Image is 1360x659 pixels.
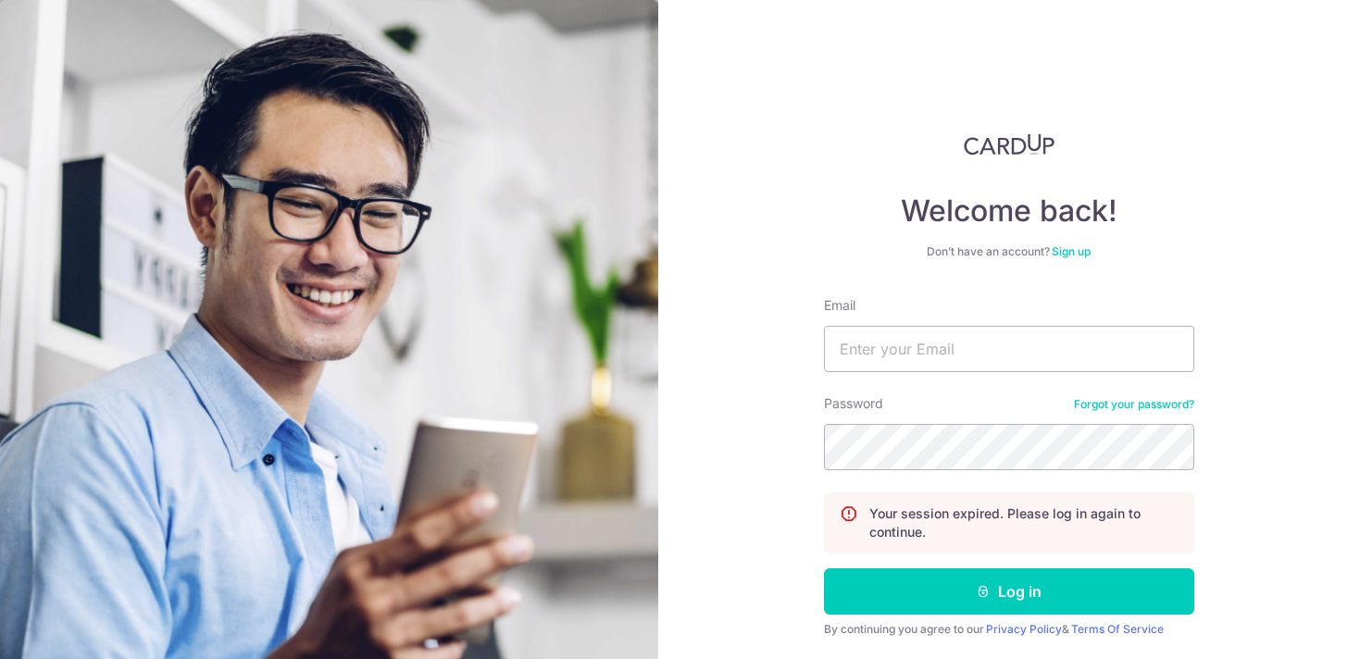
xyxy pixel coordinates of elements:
[824,296,855,315] label: Email
[1071,622,1164,636] a: Terms Of Service
[824,622,1194,637] div: By continuing you agree to our &
[824,244,1194,259] div: Don’t have an account?
[1074,397,1194,412] a: Forgot your password?
[986,622,1062,636] a: Privacy Policy
[1052,244,1091,258] a: Sign up
[824,394,883,413] label: Password
[824,568,1194,615] button: Log in
[869,504,1179,541] p: Your session expired. Please log in again to continue.
[964,133,1054,155] img: CardUp Logo
[824,326,1194,372] input: Enter your Email
[824,193,1194,230] h4: Welcome back!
